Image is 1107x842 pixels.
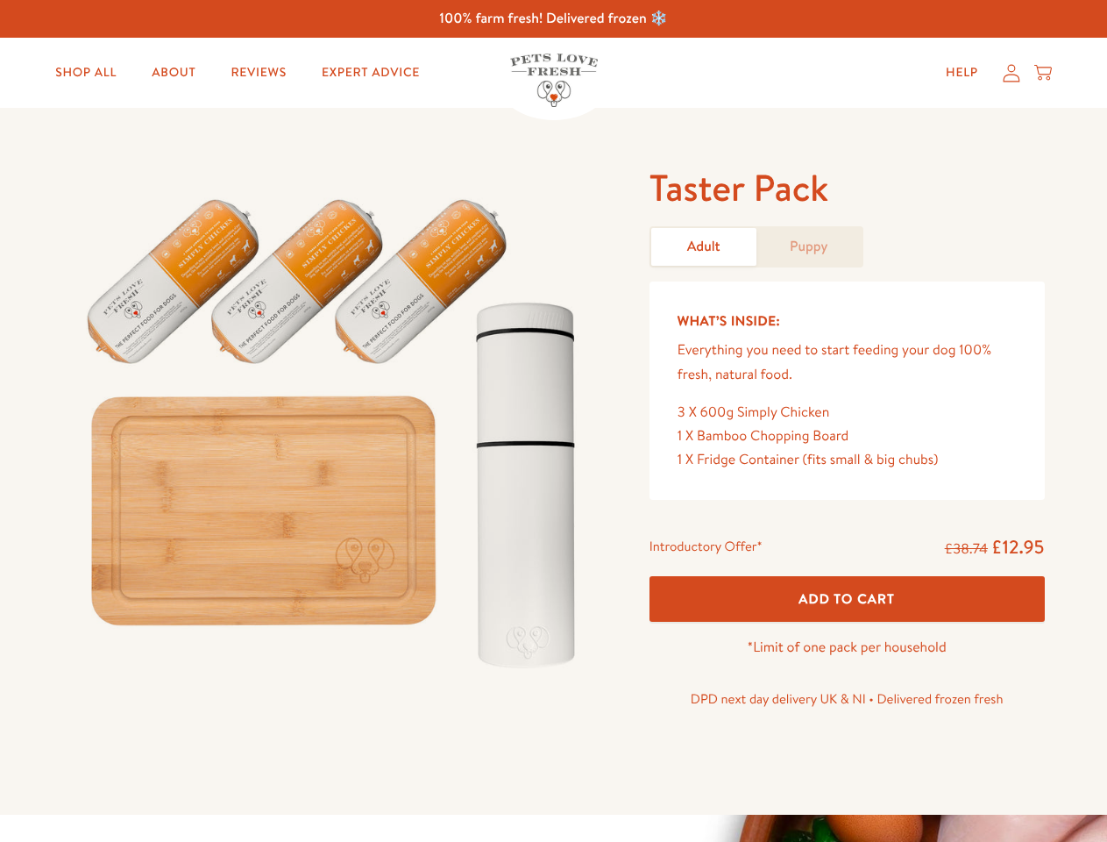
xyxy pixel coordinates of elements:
a: Puppy [756,228,862,266]
span: 1 X Bamboo Chopping Board [678,426,849,446]
a: About [138,55,209,90]
h5: What’s Inside: [678,310,1017,332]
s: £38.74 [945,539,988,559]
p: Everything you need to start feeding your dog 100% fresh, natural food. [678,339,1017,386]
div: 3 X 600g Simply Chicken [678,401,1017,425]
span: £12.95 [991,534,1045,560]
button: Add To Cart [649,576,1045,623]
a: Adult [651,228,756,266]
a: Shop All [41,55,131,90]
img: Taster Pack - Adult [63,164,607,687]
a: Reviews [216,55,300,90]
a: Help [932,55,992,90]
div: 1 X Fridge Container (fits small & big chubs) [678,448,1017,472]
h1: Taster Pack [649,164,1045,212]
a: Expert Advice [308,55,434,90]
p: DPD next day delivery UK & NI • Delivered frozen fresh [649,688,1045,710]
span: Add To Cart [798,589,895,608]
img: Pets Love Fresh [510,54,598,107]
p: *Limit of one pack per household [649,636,1045,660]
div: Introductory Offer* [649,535,763,561]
